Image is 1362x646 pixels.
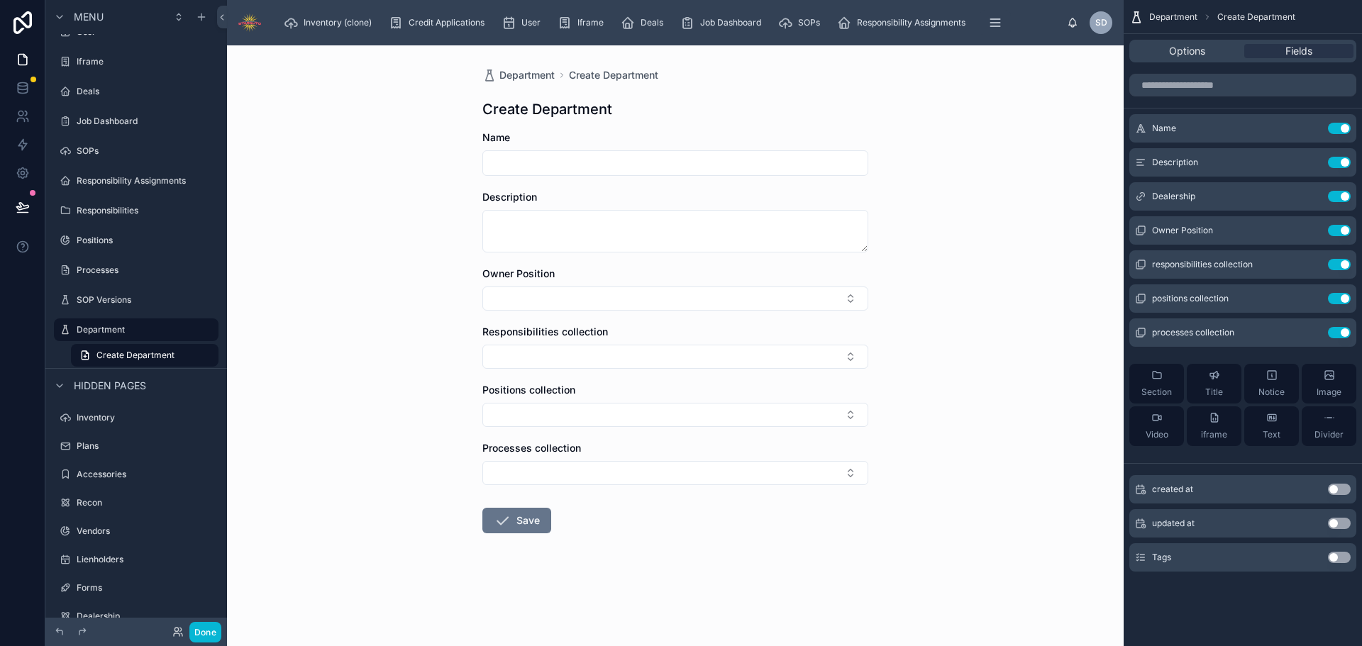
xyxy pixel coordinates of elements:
[54,110,218,133] a: Job Dashboard
[482,345,868,369] button: Select Button
[54,406,218,429] a: Inventory
[1141,386,1172,398] span: Section
[96,350,175,361] span: Create Department
[1302,406,1356,446] button: Divider
[482,442,581,454] span: Processes collection
[1217,11,1295,23] span: Create Department
[798,17,820,28] span: SOPs
[1258,386,1285,398] span: Notice
[77,294,216,306] label: SOP Versions
[74,379,146,393] span: Hidden pages
[833,10,975,35] a: Responsibility Assignments
[482,403,868,427] button: Select Button
[54,199,218,222] a: Responsibilities
[54,435,218,457] a: Plans
[1205,386,1223,398] span: Title
[77,554,216,565] label: Lienholders
[1152,552,1171,563] span: Tags
[77,611,216,622] label: Dealership
[54,548,218,571] a: Lienholders
[499,68,555,82] span: Department
[1314,429,1344,440] span: Divider
[1244,364,1299,403] button: Notice
[77,264,216,276] label: Processes
[54,259,218,282] a: Processes
[1152,123,1176,134] span: Name
[1129,406,1184,446] button: Video
[1187,364,1241,403] button: Title
[71,344,218,367] a: Create Department
[77,235,216,246] label: Positions
[54,318,218,341] a: Department
[774,10,830,35] a: SOPs
[77,56,216,67] label: Iframe
[857,17,965,28] span: Responsibility Assignments
[482,267,555,279] span: Owner Position
[1152,293,1229,304] span: positions collection
[54,50,218,73] a: Iframe
[482,325,608,338] span: Responsibilities collection
[54,229,218,252] a: Positions
[1263,429,1280,440] span: Text
[77,86,216,97] label: Deals
[77,205,216,216] label: Responsibilities
[569,68,658,82] a: Create Department
[1149,11,1197,23] span: Department
[1152,518,1195,529] span: updated at
[1152,327,1234,338] span: processes collection
[54,605,218,628] a: Dealership
[384,10,494,35] a: Credit Applications
[1146,429,1168,440] span: Video
[77,412,216,423] label: Inventory
[77,582,216,594] label: Forms
[1152,484,1193,495] span: created at
[482,68,555,82] a: Department
[304,17,372,28] span: Inventory (clone)
[54,140,218,162] a: SOPs
[54,520,218,542] a: Vendors
[54,491,218,514] a: Recon
[482,99,612,119] h1: Create Department
[482,131,510,143] span: Name
[1317,386,1341,398] span: Image
[1152,259,1253,270] span: responsibilities collection
[482,508,551,533] button: Save
[1285,44,1312,58] span: Fields
[77,469,216,480] label: Accessories
[77,525,216,537] label: Vendors
[553,10,614,35] a: Iframe
[272,7,1067,38] div: scrollable content
[1201,429,1227,440] span: iframe
[1152,157,1198,168] span: Description
[1129,364,1184,403] button: Section
[1244,406,1299,446] button: Text
[497,10,550,35] a: User
[77,324,210,335] label: Department
[1152,225,1213,236] span: Owner Position
[54,169,218,192] a: Responsibility Assignments
[77,116,216,127] label: Job Dashboard
[77,145,216,157] label: SOPs
[77,497,216,508] label: Recon
[74,10,104,24] span: Menu
[189,622,221,642] button: Done
[482,286,868,311] button: Select Button
[577,17,604,28] span: Iframe
[700,17,761,28] span: Job Dashboard
[482,461,868,485] button: Select Button
[77,440,216,452] label: Plans
[1095,17,1107,28] span: SD
[77,175,216,186] label: Responsibility Assignments
[54,80,218,103] a: Deals
[54,577,218,599] a: Forms
[521,17,541,28] span: User
[641,17,663,28] span: Deals
[1187,406,1241,446] button: iframe
[279,10,382,35] a: Inventory (clone)
[482,191,537,203] span: Description
[54,289,218,311] a: SOP Versions
[54,463,218,486] a: Accessories
[1302,364,1356,403] button: Image
[616,10,673,35] a: Deals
